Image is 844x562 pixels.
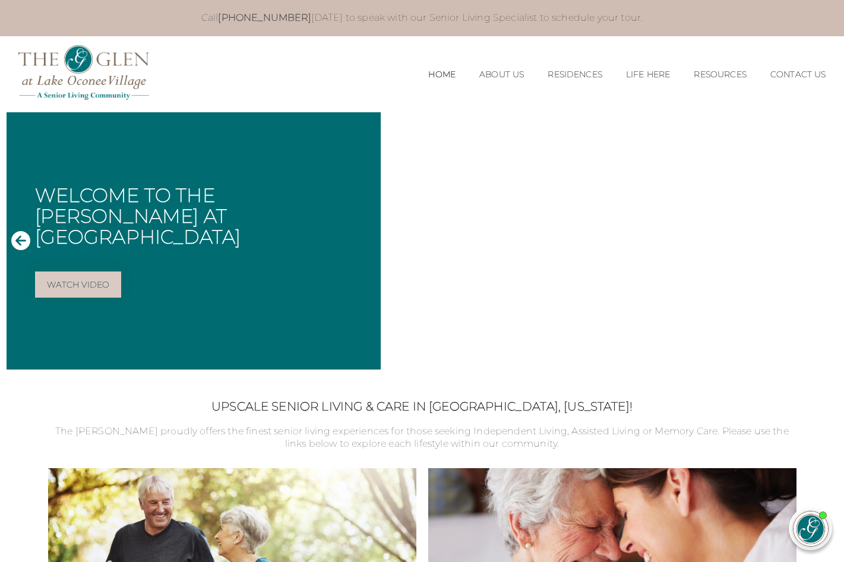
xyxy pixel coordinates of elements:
img: The Glen Lake Oconee Home [18,45,149,100]
a: Residences [548,70,602,80]
p: Call [DATE] to speak with our Senior Living Specialist to schedule your tour. [54,12,790,24]
a: [PHONE_NUMBER] [218,12,311,23]
a: About Us [479,70,524,80]
a: Watch Video [35,271,122,298]
button: Next Slide [814,230,833,252]
a: Life Here [626,70,670,80]
a: Home [428,70,456,80]
a: Contact Us [770,70,826,80]
p: The [PERSON_NAME] proudly offers the finest senior living experiences for those seeking Independe... [48,425,796,450]
div: Slide 1 of 1 [7,112,838,370]
h2: Upscale Senior Living & Care in [GEOGRAPHIC_DATA], [US_STATE]! [48,399,796,413]
iframe: Embedded Vimeo Video [381,112,838,370]
a: Resources [694,70,746,80]
h1: Welcome to The [PERSON_NAME] at [GEOGRAPHIC_DATA] [35,185,371,248]
img: avatar [794,512,828,546]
